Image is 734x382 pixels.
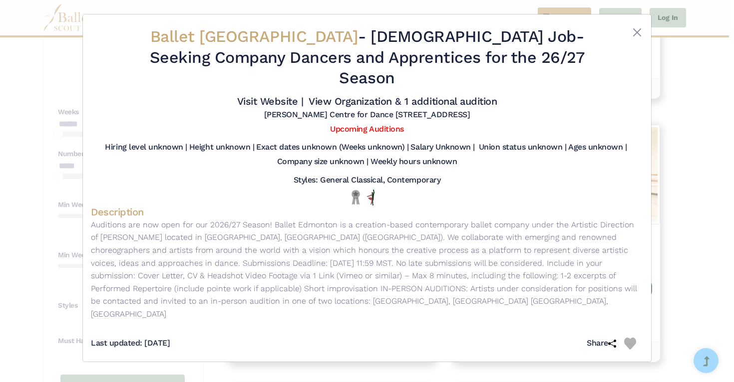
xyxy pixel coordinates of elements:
[277,157,368,167] h5: Company size unknown |
[256,142,408,153] h5: Exact dates unknown (Weeks unknown) |
[624,338,636,350] img: Heart
[294,175,440,186] h5: Styles: General Classical, Contemporary
[330,124,403,134] a: Upcoming Auditions
[587,338,624,349] h5: Share
[410,142,474,153] h5: Salary Unknown |
[105,142,187,153] h5: Hiring level unknown |
[150,27,358,46] span: Ballet [GEOGRAPHIC_DATA]
[237,95,304,107] a: Visit Website |
[91,218,643,321] p: Auditions are now open for our 2026/27 Season! Ballet Edmonton is a creation-based contemporary b...
[91,205,643,218] h4: Description
[370,27,576,46] span: [DEMOGRAPHIC_DATA] Job
[309,95,497,107] a: View Organization & 1 additional audition
[264,110,470,120] h5: [PERSON_NAME] Centre for Dance [STREET_ADDRESS]
[479,142,566,153] h5: Union status unknown |
[370,157,457,167] h5: Weekly hours unknown
[367,190,374,205] img: All
[568,142,627,153] h5: Ages unknown |
[189,142,254,153] h5: Height unknown |
[631,26,643,38] button: Close
[91,338,170,349] h5: Last updated: [DATE]
[137,26,597,89] h2: - - Seeking Company Dancers and Apprentices for the 26/27 Season
[350,190,362,205] img: Local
